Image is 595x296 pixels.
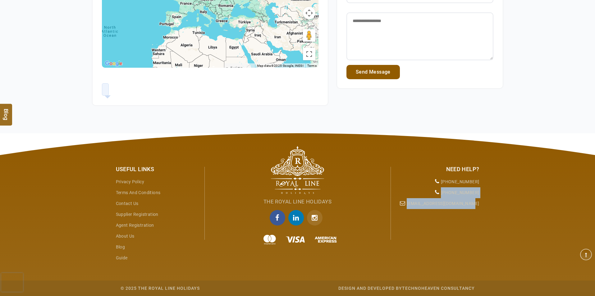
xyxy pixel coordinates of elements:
[396,176,479,187] li: [PHONE_NUMBER]
[116,234,135,239] a: About Us
[263,198,332,205] span: The Royal Line Holidays
[116,179,144,184] a: Privacy Policy
[242,285,475,291] div: Design and Developed by
[271,146,324,194] img: The Royal Line Holidays
[346,65,400,79] a: Send Message
[303,29,315,42] button: Drag Pegman onto the map to open Street View
[116,165,200,173] div: Useful Links
[116,190,161,195] a: Terms and Conditions
[116,244,125,249] a: Blog
[116,223,154,228] a: Agent Registration
[407,201,479,206] a: [EMAIL_ADDRESS][DOMAIN_NAME]
[307,210,326,225] a: Instagram
[103,60,124,68] a: Open this area in Google Maps (opens a new window)
[396,187,479,198] li: [PHONE_NUMBER]
[303,48,315,60] button: Toggle fullscreen view
[303,7,315,19] button: Map camera controls
[270,210,288,225] a: facebook
[307,64,317,67] a: Terms (opens in new tab)
[288,210,307,225] a: linkedin
[116,255,128,260] a: guide
[121,285,200,291] div: © 2025 The Royal Line Holidays
[116,201,139,206] a: Contact Us
[257,64,304,67] span: Map data ©2025 Google, INEGI
[402,286,475,291] a: Technoheaven Consultancy
[2,108,10,114] span: Blog
[103,60,124,68] img: Google
[226,63,253,74] button: Keyboard shortcuts
[396,165,479,173] div: Need Help?
[1,273,81,292] iframe: reCAPTCHA
[116,212,158,217] a: Supplier Registration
